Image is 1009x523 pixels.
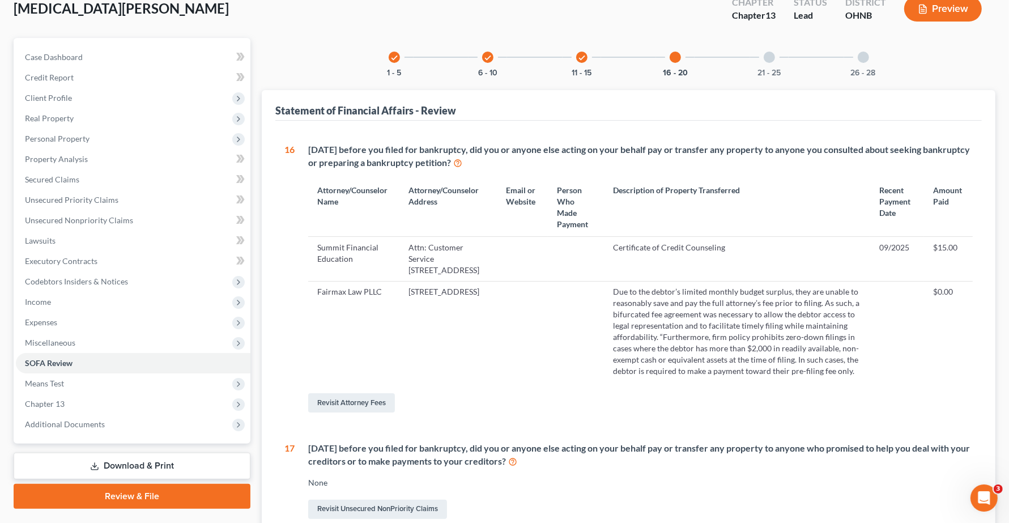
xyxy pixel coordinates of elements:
[924,237,973,281] td: $15.00
[308,281,399,382] td: Fairmax Law PLLC
[25,256,97,266] span: Executory Contracts
[275,104,456,117] div: Statement of Financial Affairs - Review
[604,281,870,382] td: Due to the debtor’s limited monthly budget surplus, they are unable to reasonably save and pay th...
[572,69,591,77] button: 11 - 15
[16,353,250,373] a: SOFA Review
[308,500,447,519] a: Revisit Unsecured NonPriority Claims
[308,477,973,488] div: None
[14,453,250,479] a: Download & Print
[16,67,250,88] a: Credit Report
[16,210,250,231] a: Unsecured Nonpriority Claims
[758,69,781,77] button: 21 - 25
[25,399,65,409] span: Chapter 13
[308,393,395,413] a: Revisit Attorney Fees
[870,237,924,281] td: 09/2025
[25,297,51,307] span: Income
[578,54,586,62] i: check
[25,379,64,388] span: Means Test
[25,215,133,225] span: Unsecured Nonpriority Claims
[25,154,88,164] span: Property Analysis
[387,69,401,77] button: 1 - 5
[478,69,497,77] button: 6 - 10
[484,54,492,62] i: check
[924,178,973,236] th: Amount Paid
[25,73,74,82] span: Credit Report
[25,338,75,347] span: Miscellaneous
[548,178,604,236] th: Person Who Made Payment
[870,178,924,236] th: Recent Payment Date
[794,9,827,22] div: Lead
[25,134,90,143] span: Personal Property
[663,69,688,77] button: 16 - 20
[399,281,497,382] td: [STREET_ADDRESS]
[16,47,250,67] a: Case Dashboard
[390,54,398,62] i: check
[284,442,295,521] div: 17
[765,10,776,20] span: 13
[16,251,250,271] a: Executory Contracts
[25,236,56,245] span: Lawsuits
[732,9,776,22] div: Chapter
[16,149,250,169] a: Property Analysis
[308,442,973,468] div: [DATE] before you filed for bankruptcy, did you or anyone else acting on your behalf pay or trans...
[14,484,250,509] a: Review & File
[308,237,399,281] td: Summit Financial Education
[399,178,497,236] th: Attorney/Counselor Address
[604,237,870,281] td: Certificate of Credit Counseling
[308,143,973,169] div: [DATE] before you filed for bankruptcy, did you or anyone else acting on your behalf pay or trans...
[25,277,128,286] span: Codebtors Insiders & Notices
[845,9,886,22] div: OHNB
[604,178,870,236] th: Description of Property Transferred
[25,419,105,429] span: Additional Documents
[16,190,250,210] a: Unsecured Priority Claims
[25,175,79,184] span: Secured Claims
[25,195,118,205] span: Unsecured Priority Claims
[497,178,548,236] th: Email or Website
[25,93,72,103] span: Client Profile
[25,358,73,368] span: SOFA Review
[994,484,1003,494] span: 3
[16,169,250,190] a: Secured Claims
[970,484,998,512] iframe: Intercom live chat
[25,317,57,327] span: Expenses
[851,69,876,77] button: 26 - 28
[25,52,83,62] span: Case Dashboard
[399,237,497,281] td: Attn: Customer Service [STREET_ADDRESS]
[25,113,74,123] span: Real Property
[924,281,973,382] td: $0.00
[284,143,295,415] div: 16
[308,178,399,236] th: Attorney/Counselor Name
[16,231,250,251] a: Lawsuits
